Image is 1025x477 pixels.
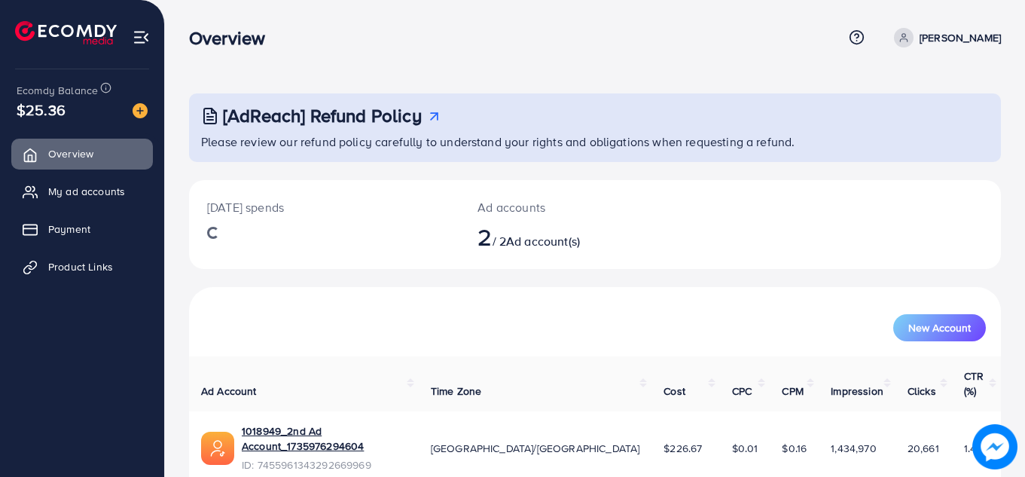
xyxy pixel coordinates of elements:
[477,219,492,254] span: 2
[11,214,153,244] a: Payment
[11,176,153,206] a: My ad accounts
[908,441,939,456] span: 20,661
[48,184,125,199] span: My ad accounts
[831,384,883,399] span: Impression
[506,233,580,249] span: Ad account(s)
[48,146,93,161] span: Overview
[223,105,422,127] h3: [AdReach] Refund Policy
[201,432,234,465] img: ic-ads-acc.e4c84228.svg
[431,441,640,456] span: [GEOGRAPHIC_DATA]/[GEOGRAPHIC_DATA]
[782,384,803,399] span: CPM
[189,27,277,49] h3: Overview
[477,222,645,251] h2: / 2
[207,198,441,216] p: [DATE] spends
[133,29,150,46] img: menu
[133,103,148,118] img: image
[831,441,876,456] span: 1,434,970
[888,28,1001,47] a: [PERSON_NAME]
[964,441,983,456] span: 1.44
[972,424,1017,469] img: image
[893,314,986,341] button: New Account
[11,252,153,282] a: Product Links
[17,83,98,98] span: Ecomdy Balance
[11,139,153,169] a: Overview
[48,222,90,237] span: Payment
[732,441,758,456] span: $0.01
[15,21,117,44] img: logo
[201,384,257,399] span: Ad Account
[920,29,1001,47] p: [PERSON_NAME]
[201,133,992,151] p: Please review our refund policy carefully to understand your rights and obligations when requesti...
[17,99,66,121] span: $25.36
[48,259,113,274] span: Product Links
[431,384,481,399] span: Time Zone
[664,441,702,456] span: $226.67
[908,384,936,399] span: Clicks
[908,323,971,333] span: New Account
[242,423,407,454] a: 1018949_2nd Ad Account_1735976294604
[664,384,685,399] span: Cost
[782,441,807,456] span: $0.16
[477,198,645,216] p: Ad accounts
[242,457,407,472] span: ID: 7455961343292669969
[964,368,984,399] span: CTR (%)
[732,384,752,399] span: CPC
